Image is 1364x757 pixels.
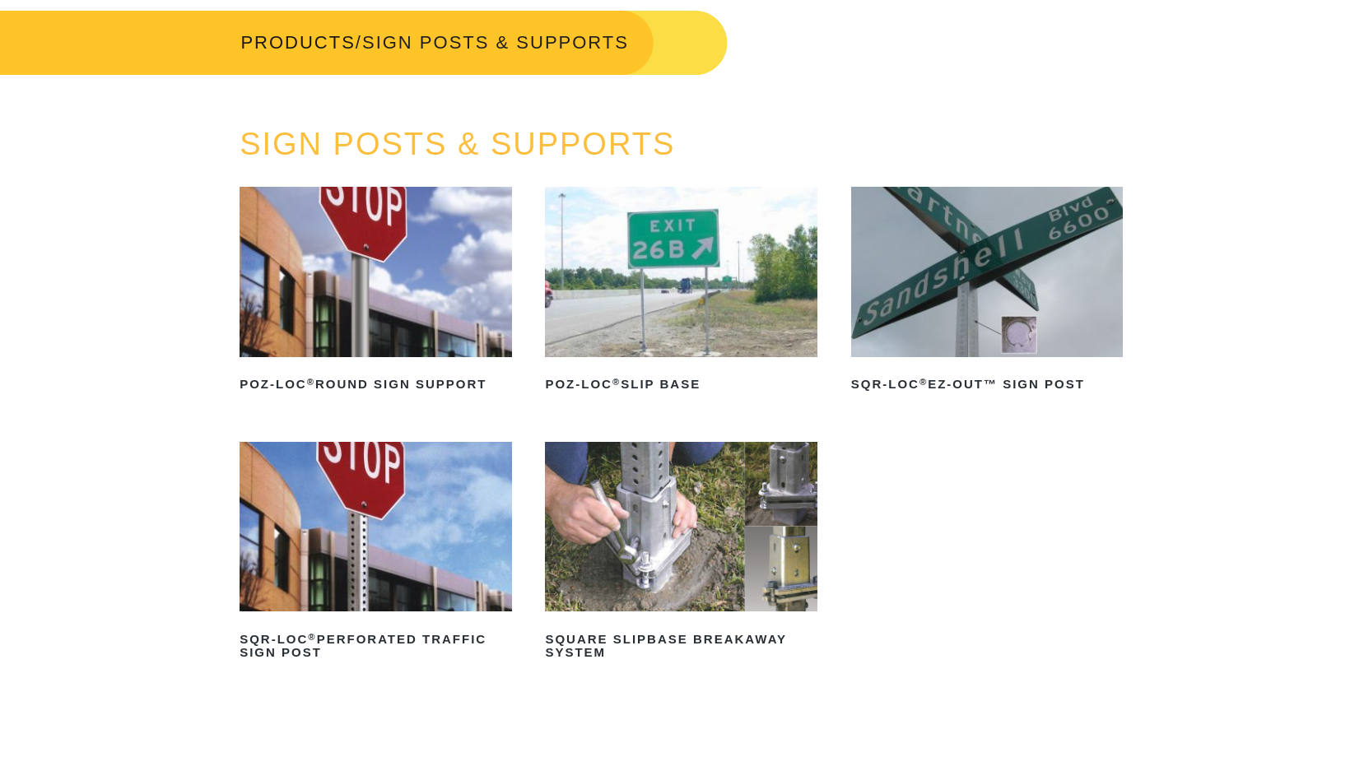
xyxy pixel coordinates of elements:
a: Square Slipbase Breakaway System [545,442,817,666]
a: SQR-LOC®Perforated Traffic Sign Post [240,442,511,666]
sup: ® [612,377,621,387]
a: PRODUCTS [240,32,355,53]
h2: POZ-LOC Slip Base [545,372,817,398]
a: POZ-LOC®Round Sign Support [240,187,511,397]
h2: SQR-LOC Perforated Traffic Sign Post [240,626,511,666]
a: POZ-LOC®Slip Base [545,187,817,397]
span: SIGN POSTS & SUPPORTS [362,32,629,53]
a: SIGN POSTS & SUPPORTS [240,127,675,161]
h2: Square Slipbase Breakaway System [545,626,817,666]
sup: ® [307,377,315,387]
a: SQR-LOC®EZ-Out™ Sign Post [851,187,1123,397]
sup: ® [919,377,928,387]
h2: SQR-LOC EZ-Out™ Sign Post [851,372,1123,398]
h2: POZ-LOC Round Sign Support [240,372,511,398]
sup: ® [308,632,316,642]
